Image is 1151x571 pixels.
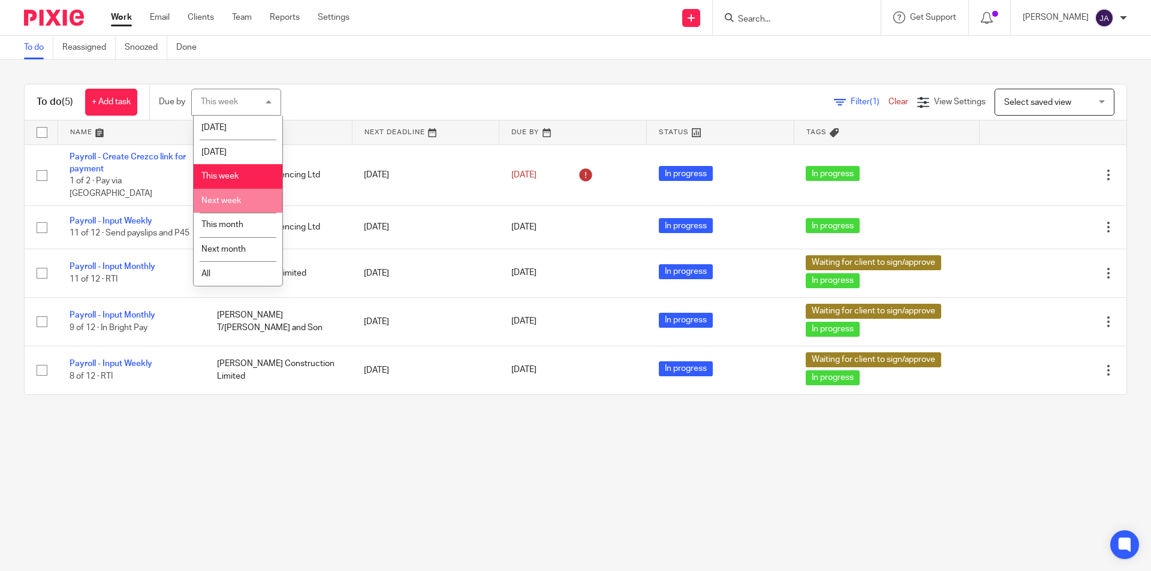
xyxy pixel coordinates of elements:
span: 11 of 12 · Send payslips and P45 [70,229,189,238]
span: Select saved view [1004,98,1071,107]
a: Settings [318,11,349,23]
span: [DATE] [511,318,537,326]
span: Tags [806,129,827,135]
h1: To do [37,96,73,108]
span: [DATE] [511,223,537,231]
span: 8 of 12 · RTI [70,372,113,380]
span: [DATE] [511,269,537,277]
span: 9 of 12 · In Bright Pay [70,324,147,332]
p: [PERSON_NAME] [1023,11,1089,23]
span: [DATE] [201,148,227,156]
span: In progress [659,264,713,279]
span: 11 of 12 · RTI [70,275,117,283]
span: (1) [870,98,879,106]
a: Work [111,11,132,23]
span: This month [201,220,243,229]
td: [DATE] [352,346,499,394]
span: Next month [201,245,246,253]
a: Payroll - Input Monthly [70,262,155,271]
span: In progress [806,166,860,181]
span: Next week [201,197,241,205]
a: Done [176,36,206,59]
span: In progress [806,218,860,233]
a: Email [150,11,170,23]
a: Payroll - Create Crezco link for payment [70,153,186,173]
span: In progress [659,313,713,328]
span: All [201,270,210,278]
span: In progress [659,166,713,181]
span: View Settings [934,98,986,106]
span: Get Support [910,13,956,22]
span: This week [201,172,239,180]
td: [PERSON_NAME] Construction Limited [205,346,352,394]
span: In progress [806,370,860,385]
span: [DATE] [511,366,537,374]
span: Waiting for client to sign/approve [806,304,941,319]
span: 1 of 2 · Pay via [GEOGRAPHIC_DATA] [70,177,152,198]
input: Search [737,14,845,25]
span: In progress [806,273,860,288]
td: [DATE] [352,144,499,206]
a: Team [232,11,252,23]
div: This week [201,98,238,106]
span: [DATE] [511,171,537,179]
a: Payroll - Input Monthly [70,311,155,319]
a: Snoozed [125,36,167,59]
td: [DATE] [352,249,499,297]
a: + Add task [85,89,137,116]
img: Pixie [24,10,84,26]
span: In progress [659,361,713,376]
a: Reports [270,11,300,23]
span: Filter [851,98,888,106]
a: Reassigned [62,36,116,59]
span: In progress [659,218,713,233]
span: Waiting for client to sign/approve [806,255,941,270]
p: Due by [159,96,185,108]
img: svg%3E [1095,8,1114,28]
a: Clients [188,11,214,23]
a: To do [24,36,53,59]
a: Payroll - Input Weekly [70,217,152,225]
span: In progress [806,322,860,337]
a: Payroll - Input Weekly [70,359,152,368]
span: (5) [62,97,73,107]
td: [DATE] [352,206,499,249]
a: Clear [888,98,908,106]
span: Waiting for client to sign/approve [806,352,941,367]
td: [PERSON_NAME] T/[PERSON_NAME] and Son [205,297,352,346]
span: [DATE] [201,123,227,132]
td: [DATE] [352,297,499,346]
